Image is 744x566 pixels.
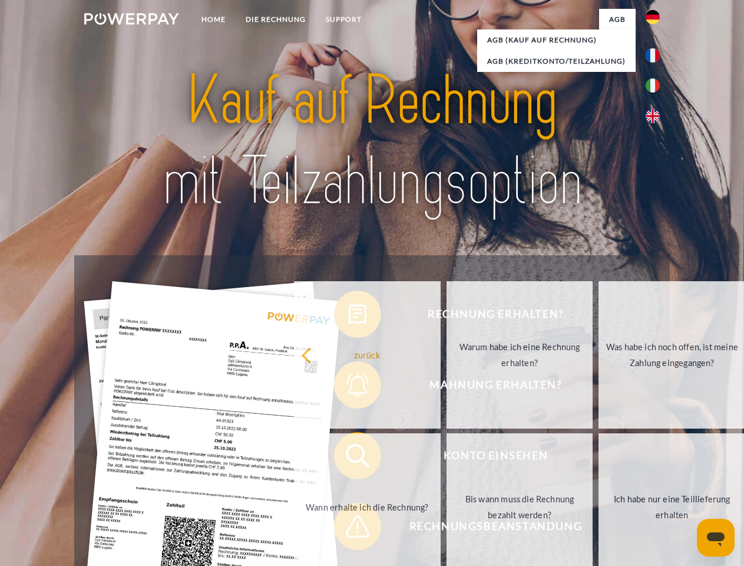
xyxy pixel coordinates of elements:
[454,339,586,371] div: Warum habe ich eine Rechnung erhalten?
[697,519,735,557] iframe: Schaltfläche zum Öffnen des Messaging-Fensters
[599,9,636,30] a: agb
[477,29,636,51] a: AGB (Kauf auf Rechnung)
[236,9,316,30] a: DIE RECHNUNG
[84,13,179,25] img: logo-powerpay-white.svg
[316,9,372,30] a: SUPPORT
[191,9,236,30] a: Home
[646,78,660,93] img: it
[113,57,631,226] img: title-powerpay_de.svg
[646,10,660,24] img: de
[454,491,586,523] div: Bis wann muss die Rechnung bezahlt werden?
[646,48,660,62] img: fr
[606,491,738,523] div: Ich habe nur eine Teillieferung erhalten
[646,109,660,123] img: en
[301,499,434,515] div: Wann erhalte ich die Rechnung?
[606,339,738,371] div: Was habe ich noch offen, ist meine Zahlung eingegangen?
[477,51,636,72] a: AGB (Kreditkonto/Teilzahlung)
[301,347,434,363] div: zurück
